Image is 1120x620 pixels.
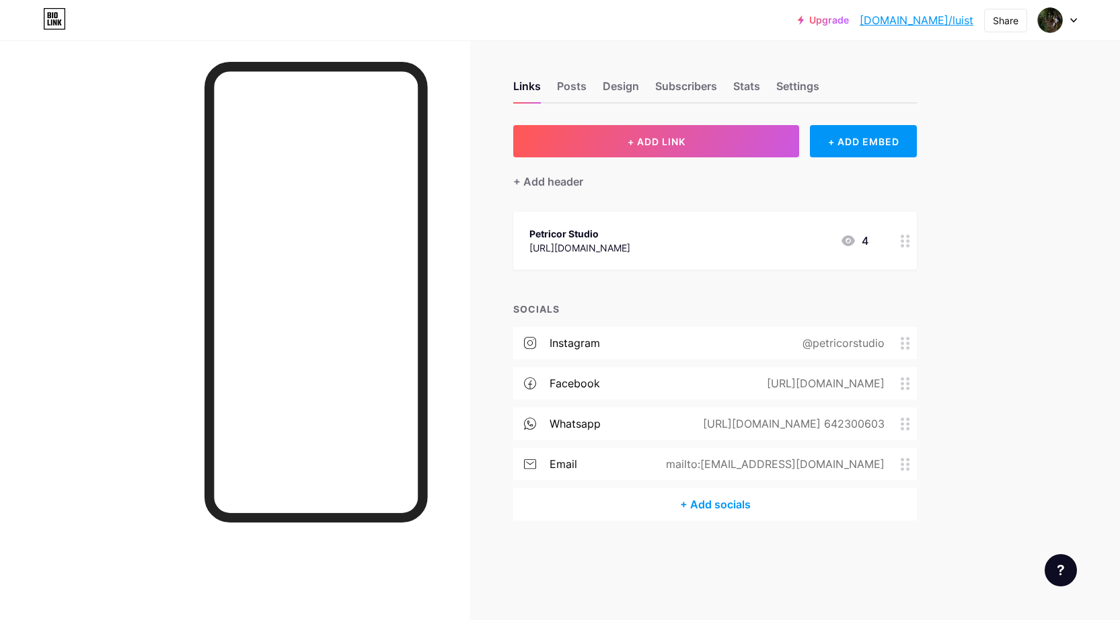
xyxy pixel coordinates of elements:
[781,335,901,351] div: @petricorstudio
[529,241,630,255] div: [URL][DOMAIN_NAME]
[798,15,849,26] a: Upgrade
[513,302,917,316] div: SOCIALS
[655,78,717,102] div: Subscribers
[810,125,917,157] div: + ADD EMBED
[628,136,685,147] span: + ADD LINK
[644,456,901,472] div: mailto:[EMAIL_ADDRESS][DOMAIN_NAME]
[557,78,587,102] div: Posts
[550,375,600,391] div: facebook
[860,12,973,28] a: [DOMAIN_NAME]/luist
[513,125,799,157] button: + ADD LINK
[993,13,1018,28] div: Share
[1037,7,1063,33] img: Luis Torres
[745,375,901,391] div: [URL][DOMAIN_NAME]
[550,335,600,351] div: instagram
[529,227,630,241] div: Petricor Studio
[840,233,868,249] div: 4
[550,416,601,432] div: whatsapp
[776,78,819,102] div: Settings
[550,456,577,472] div: email
[513,488,917,520] div: + Add socials
[513,78,541,102] div: Links
[681,416,901,432] div: [URL][DOMAIN_NAME] 642300603
[733,78,760,102] div: Stats
[513,173,583,190] div: + Add header
[603,78,639,102] div: Design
